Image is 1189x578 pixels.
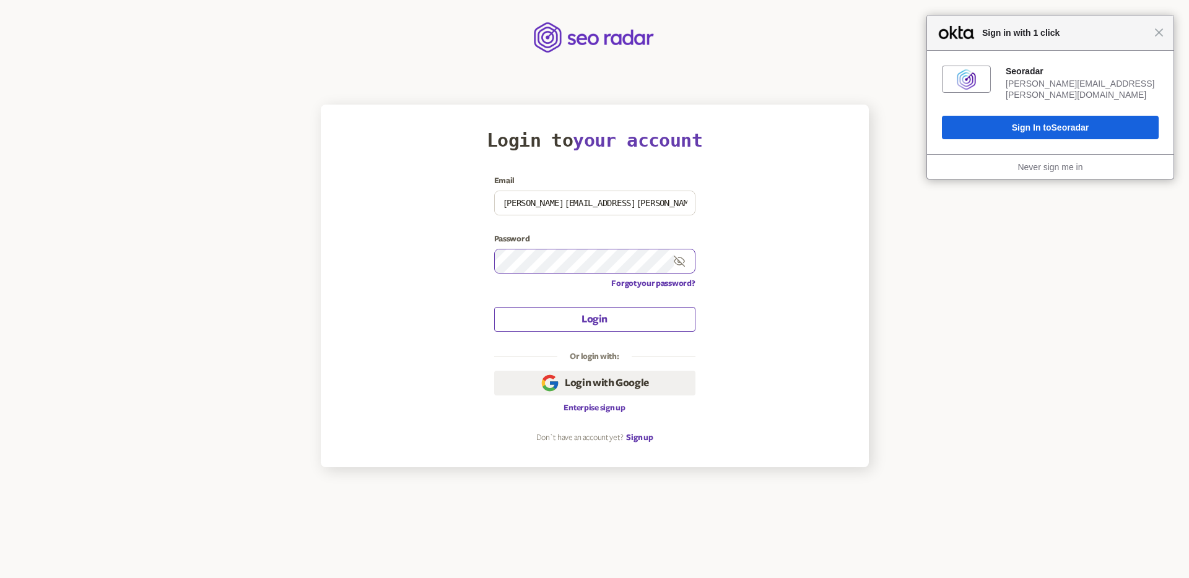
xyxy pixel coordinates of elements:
[494,307,695,332] button: Login
[494,234,695,244] label: Password
[1052,123,1089,132] span: Seoradar
[942,116,1159,139] button: Sign In toSeoradar
[1154,28,1164,37] span: Close
[536,433,624,442] p: Don`t have an account yet?
[494,176,695,186] label: Email
[976,25,1154,40] span: Sign in with 1 click
[1006,66,1159,77] div: Seoradar
[626,433,653,442] a: Sign up
[573,129,702,151] span: your account
[564,403,625,413] a: Enterpise sign up
[1017,162,1082,172] a: Never sign me in
[611,278,695,288] a: Forgot your password?
[565,376,649,390] span: Login with Google
[956,69,977,90] img: fs0ssxb4oa4QDCATs697
[1006,78,1159,100] div: [PERSON_NAME][EMAIL_ADDRESS][PERSON_NAME][DOMAIN_NAME]
[494,371,695,395] button: Login with Google
[557,352,631,361] legend: Or login with:
[487,129,702,151] h1: Login to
